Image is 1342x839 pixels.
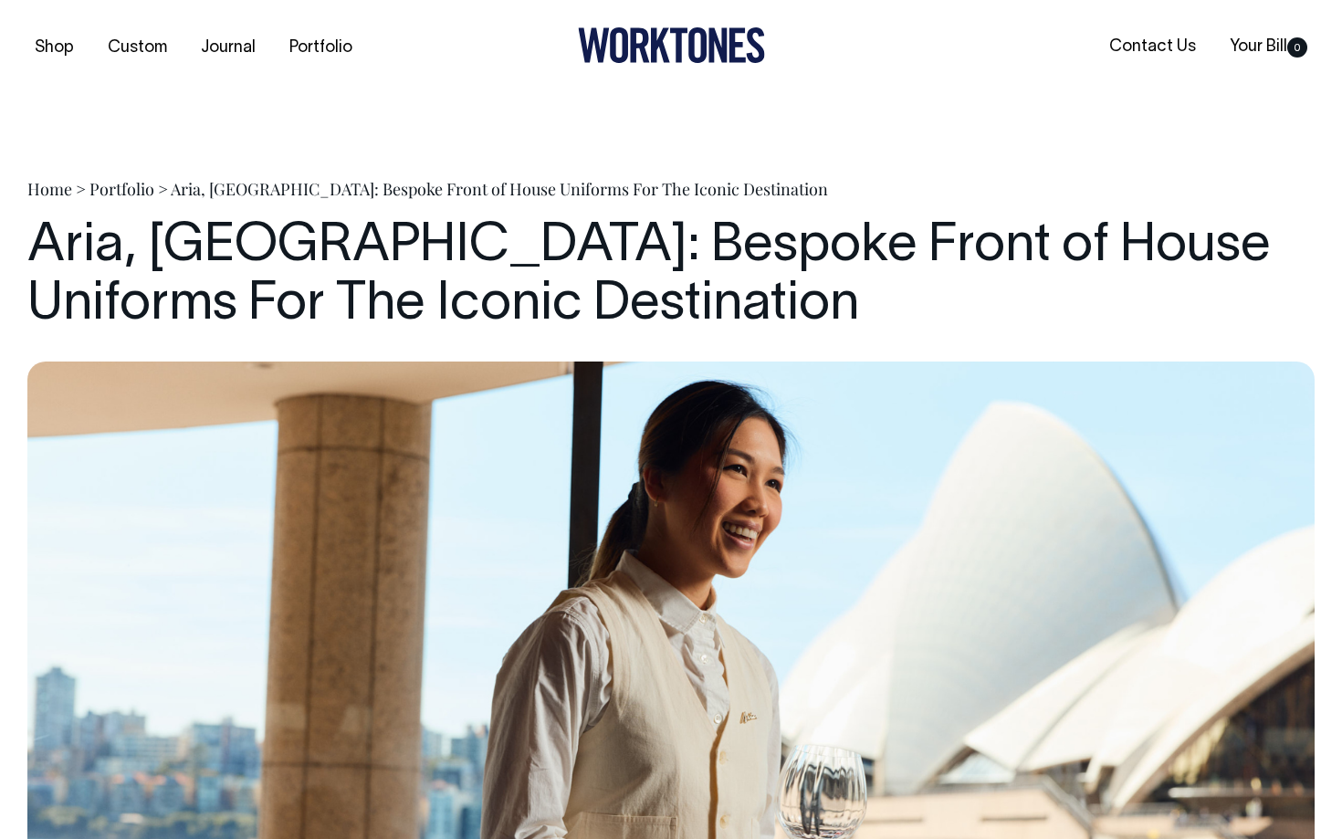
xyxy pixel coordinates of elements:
[1287,37,1307,58] span: 0
[76,178,86,200] span: >
[171,178,828,200] span: Aria, [GEOGRAPHIC_DATA]: Bespoke Front of House Uniforms For The Iconic Destination
[282,33,360,63] a: Portfolio
[27,33,81,63] a: Shop
[89,178,154,200] a: Portfolio
[1102,32,1203,62] a: Contact Us
[158,178,168,200] span: >
[27,178,72,200] a: Home
[1222,32,1315,62] a: Your Bill0
[194,33,263,63] a: Journal
[27,218,1315,335] h1: Aria, [GEOGRAPHIC_DATA]: Bespoke Front of House Uniforms For The Iconic Destination
[100,33,174,63] a: Custom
